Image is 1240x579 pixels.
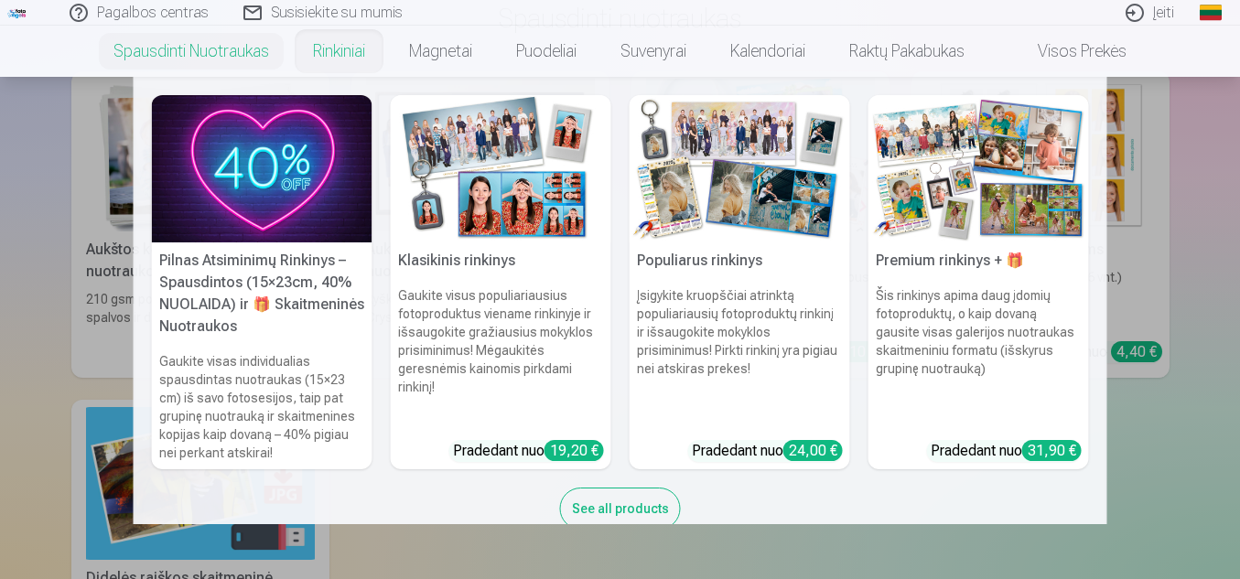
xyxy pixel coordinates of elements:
h5: Premium rinkinys + 🎁 [868,242,1089,279]
img: Premium rinkinys + 🎁 [868,95,1089,242]
a: Magnetai [387,26,494,77]
div: Pradedant nuo [453,440,604,462]
a: See all products [560,498,681,517]
a: Pilnas Atsiminimų Rinkinys – Spausdintos (15×23cm, 40% NUOLAIDA) ir 🎁 Skaitmeninės NuotraukosPiln... [152,95,372,469]
a: Premium rinkinys + 🎁Premium rinkinys + 🎁Šis rinkinys apima daug įdomių fotoproduktų, o kaip dovan... [868,95,1089,469]
img: /fa2 [7,7,27,18]
h6: Gaukite visas individualias spausdintas nuotraukas (15×23 cm) iš savo fotosesijos, taip pat grupi... [152,345,372,469]
img: Pilnas Atsiminimų Rinkinys – Spausdintos (15×23cm, 40% NUOLAIDA) ir 🎁 Skaitmeninės Nuotraukos [152,95,372,242]
a: Puodeliai [494,26,598,77]
h6: Įsigykite kruopščiai atrinktą populiariausių fotoproduktų rinkinį ir išsaugokite mokyklos prisimi... [630,279,850,433]
img: Populiarus rinkinys [630,95,850,242]
a: Klasikinis rinkinysKlasikinis rinkinysGaukite visus populiariausius fotoproduktus viename rinkiny... [391,95,611,469]
div: 24,00 € [783,440,843,461]
div: Pradedant nuo [692,440,843,462]
div: See all products [560,488,681,530]
h5: Pilnas Atsiminimų Rinkinys – Spausdintos (15×23cm, 40% NUOLAIDA) ir 🎁 Skaitmeninės Nuotraukos [152,242,372,345]
a: Suvenyrai [598,26,708,77]
a: Kalendoriai [708,26,827,77]
img: Klasikinis rinkinys [391,95,611,242]
a: Rinkiniai [291,26,387,77]
h6: Šis rinkinys apima daug įdomių fotoproduktų, o kaip dovaną gausite visas galerijos nuotraukas ska... [868,279,1089,433]
a: Spausdinti nuotraukas [92,26,291,77]
div: Pradedant nuo [931,440,1082,462]
a: Raktų pakabukas [827,26,987,77]
a: Populiarus rinkinysPopuliarus rinkinysĮsigykite kruopščiai atrinktą populiariausių fotoproduktų r... [630,95,850,469]
div: 31,90 € [1022,440,1082,461]
a: Visos prekės [987,26,1148,77]
h5: Klasikinis rinkinys [391,242,611,279]
div: 19,20 € [545,440,604,461]
h6: Gaukite visus populiariausius fotoproduktus viename rinkinyje ir išsaugokite gražiausius mokyklos... [391,279,611,433]
h5: Populiarus rinkinys [630,242,850,279]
